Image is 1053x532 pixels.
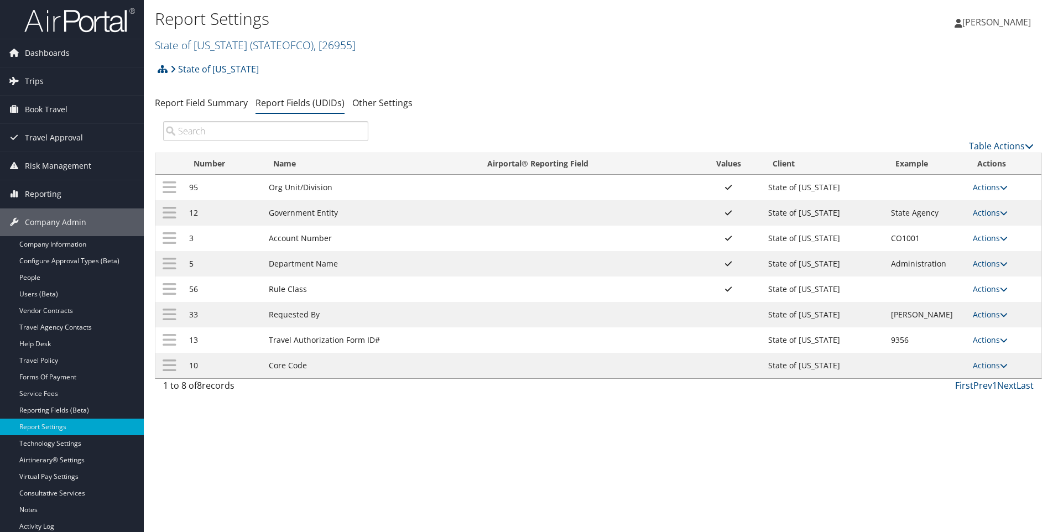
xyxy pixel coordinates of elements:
[973,258,1008,269] a: Actions
[885,251,967,277] td: Administration
[973,379,992,392] a: Prev
[477,153,695,175] th: Airportal&reg; Reporting Field
[184,153,264,175] th: Number
[763,200,885,226] td: State of [US_STATE]
[263,226,477,251] td: Account Number
[955,379,973,392] a: First
[763,251,885,277] td: State of [US_STATE]
[263,327,477,353] td: Travel Authorization Form ID#
[184,200,264,226] td: 12
[184,226,264,251] td: 3
[763,353,885,378] td: State of [US_STATE]
[973,207,1008,218] a: Actions
[969,140,1034,152] a: Table Actions
[263,153,477,175] th: Name
[695,153,762,175] th: Values
[155,153,184,175] th: : activate to sort column ascending
[184,175,264,200] td: 95
[263,302,477,327] td: Requested By
[885,226,967,251] td: CO1001
[184,353,264,378] td: 10
[25,180,61,208] span: Reporting
[763,153,885,175] th: Client
[885,153,967,175] th: Example
[25,208,86,236] span: Company Admin
[997,379,1016,392] a: Next
[163,379,368,398] div: 1 to 8 of records
[763,175,885,200] td: State of [US_STATE]
[973,335,1008,345] a: Actions
[992,379,997,392] a: 1
[763,327,885,353] td: State of [US_STATE]
[163,121,368,141] input: Search
[25,96,67,123] span: Book Travel
[263,175,477,200] td: Org Unit/Division
[955,6,1042,39] a: [PERSON_NAME]
[25,124,83,152] span: Travel Approval
[885,327,967,353] td: 9356
[197,379,202,392] span: 8
[184,277,264,302] td: 56
[155,38,356,53] a: State of [US_STATE]
[314,38,356,53] span: , [ 26955 ]
[763,226,885,251] td: State of [US_STATE]
[763,277,885,302] td: State of [US_STATE]
[263,251,477,277] td: Department Name
[263,200,477,226] td: Government Entity
[184,251,264,277] td: 5
[973,360,1008,371] a: Actions
[973,233,1008,243] a: Actions
[967,153,1041,175] th: Actions
[1016,379,1034,392] a: Last
[263,353,477,378] td: Core Code
[24,7,135,33] img: airportal-logo.png
[25,67,44,95] span: Trips
[973,182,1008,192] a: Actions
[256,97,345,109] a: Report Fields (UDIDs)
[973,284,1008,294] a: Actions
[962,16,1031,28] span: [PERSON_NAME]
[250,38,314,53] span: ( STATEOFCO )
[973,309,1008,320] a: Actions
[885,302,967,327] td: [PERSON_NAME]
[263,277,477,302] td: Rule Class
[25,152,91,180] span: Risk Management
[155,7,746,30] h1: Report Settings
[170,58,259,80] a: State of [US_STATE]
[184,327,264,353] td: 13
[155,97,248,109] a: Report Field Summary
[763,302,885,327] td: State of [US_STATE]
[184,302,264,327] td: 33
[25,39,70,67] span: Dashboards
[885,200,967,226] td: State Agency
[352,97,413,109] a: Other Settings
